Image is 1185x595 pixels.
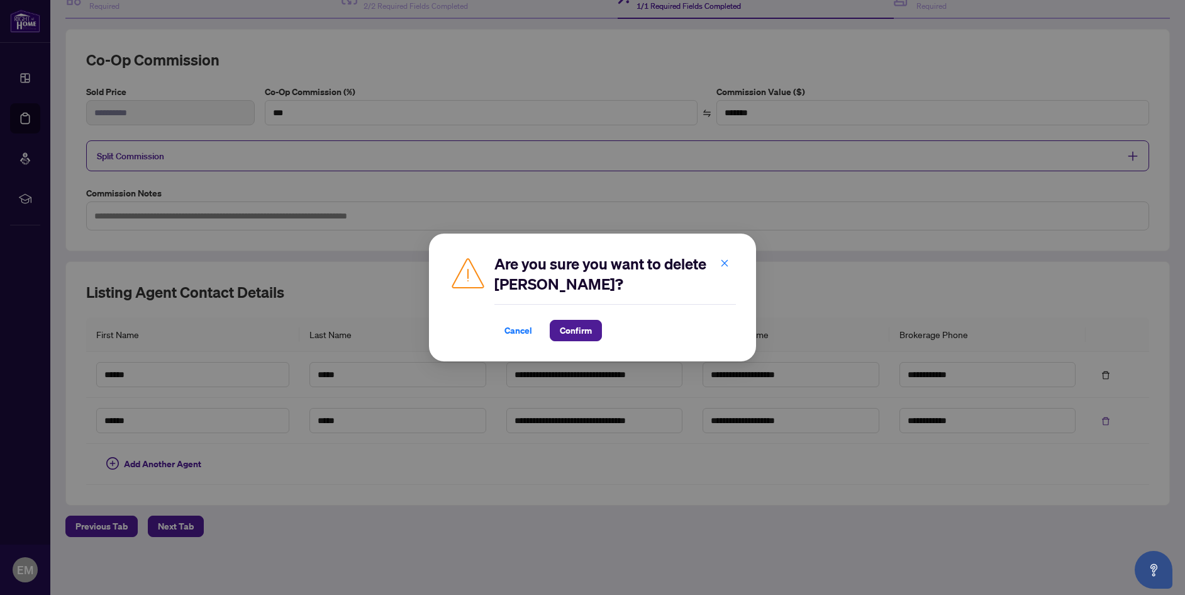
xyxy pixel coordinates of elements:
[494,320,542,341] button: Cancel
[1135,551,1172,589] button: Open asap
[550,320,602,341] button: Confirm
[504,320,532,341] span: Cancel
[560,320,592,341] span: Confirm
[720,259,729,268] span: close
[449,254,487,292] img: Caution Icon
[494,254,736,294] h2: Are you sure you want to delete [PERSON_NAME]?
